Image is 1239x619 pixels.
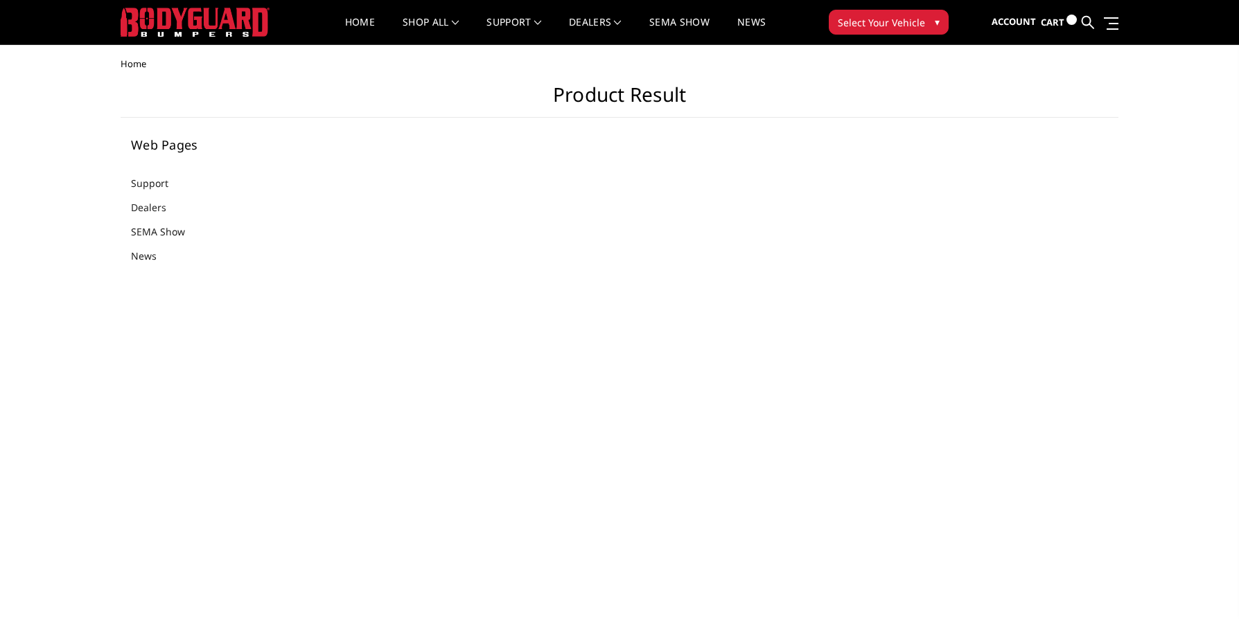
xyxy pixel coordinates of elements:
a: News [131,249,174,263]
span: Home [121,57,146,70]
a: Dealers [131,200,184,215]
a: Home [345,17,375,44]
a: shop all [403,17,459,44]
span: Select Your Vehicle [838,15,925,30]
a: SEMA Show [649,17,710,44]
a: Dealers [569,17,622,44]
h1: Product Result [121,83,1118,118]
a: Support [486,17,541,44]
a: SEMA Show [131,224,202,239]
h5: Web Pages [131,138,300,151]
a: Account [992,3,1036,41]
button: Select Your Vehicle [829,10,949,35]
img: BODYGUARD BUMPERS [121,8,270,37]
span: ▾ [935,15,940,29]
span: Account [992,15,1036,28]
a: Cart [1041,3,1077,42]
a: Support [131,176,186,190]
span: Cart [1041,16,1064,28]
a: News [737,17,766,44]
